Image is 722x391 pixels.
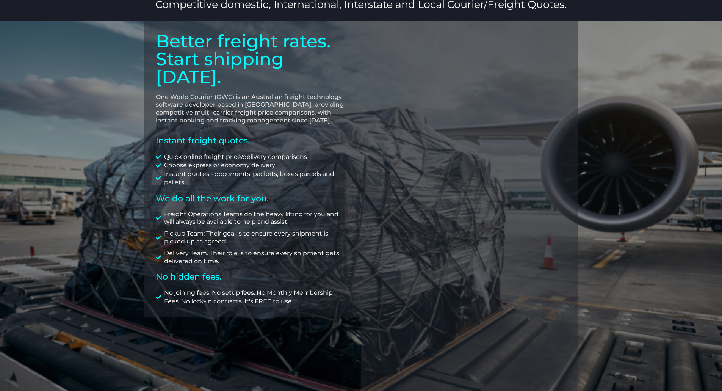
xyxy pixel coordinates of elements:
[156,32,350,86] p: Better freight rates. Start shipping [DATE].
[162,250,350,265] span: Delivery Team. Their role is to ensure every shipment gets delivered on time.
[162,170,350,187] span: Instant quotes - documents, packets, boxes parcels and pallets
[156,195,350,203] h2: We do all the work for you.
[162,210,350,226] span: Freight Operations Teams do the heavy lifting for you and will always be available to help and as...
[162,230,350,246] span: Pickup Team: Their goal is to ensure every shipment is picked up as agreed.
[156,273,350,281] h2: No hidden fees.
[156,93,350,125] p: One World Courier (OWC) is an Australian freight technology software developer based in [GEOGRAPH...
[162,289,350,306] span: No joining fees. No setup fees. No Monthly Membership Fees. No lock-in contracts. It's FREE to use.
[156,136,350,145] h2: Instant freight quotes.
[162,153,307,161] span: Quick online freight price/delivery comparisons
[162,161,275,170] span: Choose express or economy delivery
